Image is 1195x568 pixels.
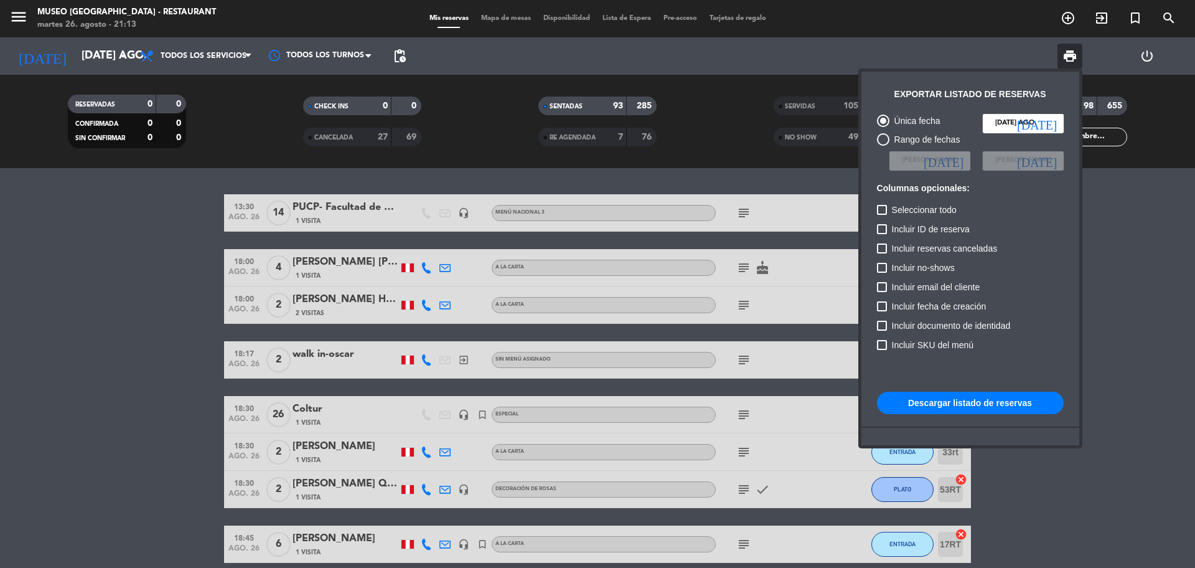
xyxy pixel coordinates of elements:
i: [DATE] [924,154,963,167]
i: [DATE] [1017,117,1057,130]
span: Incluir no-shows [892,260,955,275]
button: Descargar listado de reservas [877,392,1064,414]
span: Seleccionar todo [892,202,957,217]
span: Incluir documento de identidad [892,318,1011,333]
span: Incluir fecha de creación [892,299,986,314]
span: print [1062,49,1077,64]
span: [PERSON_NAME] [995,155,1051,166]
span: Incluir SKU del menú [892,338,974,353]
span: Incluir email del cliente [892,280,980,295]
div: Exportar listado de reservas [894,87,1046,102]
h6: Columnas opcionales: [877,183,1064,194]
i: [DATE] [1017,154,1057,167]
span: pending_actions [392,49,407,64]
span: Incluir reservas canceladas [892,241,998,256]
div: Única fecha [889,114,940,128]
span: Incluir ID de reserva [892,222,970,237]
div: Rango de fechas [889,133,960,147]
span: [PERSON_NAME] [902,155,958,166]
